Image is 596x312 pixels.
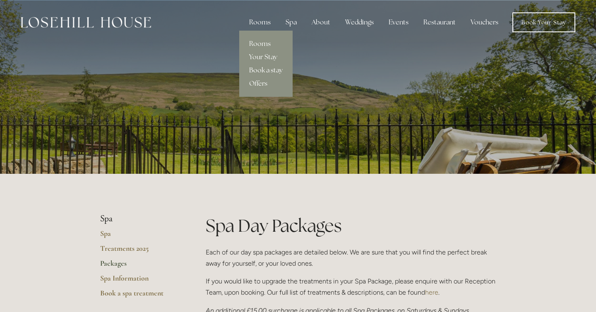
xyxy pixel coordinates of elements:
a: Book Your Stay [512,12,575,32]
a: Offers [239,77,293,90]
a: Vouchers [464,14,505,31]
img: Losehill House [21,17,151,28]
a: Rooms [239,37,293,50]
a: Spa Information [100,274,179,288]
a: Treatments 2025 [100,244,179,259]
div: Events [382,14,415,31]
div: Weddings [339,14,380,31]
a: Book a spa treatment [100,288,179,303]
a: Book a stay [239,64,293,77]
div: Restaurant [417,14,462,31]
div: Rooms [243,14,277,31]
a: here [425,288,438,296]
h1: Spa Day Packages [206,214,496,238]
a: Your Stay [239,50,293,64]
a: Spa [100,229,179,244]
li: Spa [100,214,179,224]
div: About [305,14,337,31]
div: Spa [279,14,303,31]
p: Each of our day spa packages are detailed below. We are sure that you will find the perfect break... [206,247,496,269]
a: Packages [100,259,179,274]
p: If you would like to upgrade the treatments in your Spa Package, please enquire with our Receptio... [206,276,496,298]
